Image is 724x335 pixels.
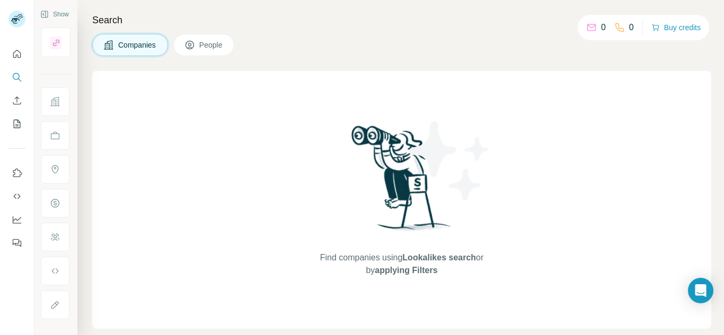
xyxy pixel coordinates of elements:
button: Dashboard [8,210,25,229]
button: Use Surfe on LinkedIn [8,164,25,183]
p: 0 [601,21,606,34]
span: Find companies using or by [317,251,487,277]
span: People [199,40,224,50]
button: Enrich CSV [8,91,25,110]
div: Open Intercom Messenger [688,278,713,303]
button: My lists [8,114,25,133]
span: Lookalikes search [402,253,476,262]
h4: Search [92,13,711,28]
button: Search [8,68,25,87]
p: 0 [629,21,634,34]
span: applying Filters [375,266,437,275]
button: Quick start [8,44,25,64]
span: Companies [118,40,157,50]
button: Buy credits [651,20,701,35]
button: Feedback [8,233,25,252]
button: Use Surfe API [8,187,25,206]
img: Surfe Illustration - Woman searching with binoculars [347,123,457,241]
img: Surfe Illustration - Stars [402,113,497,209]
button: Show [33,6,76,22]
